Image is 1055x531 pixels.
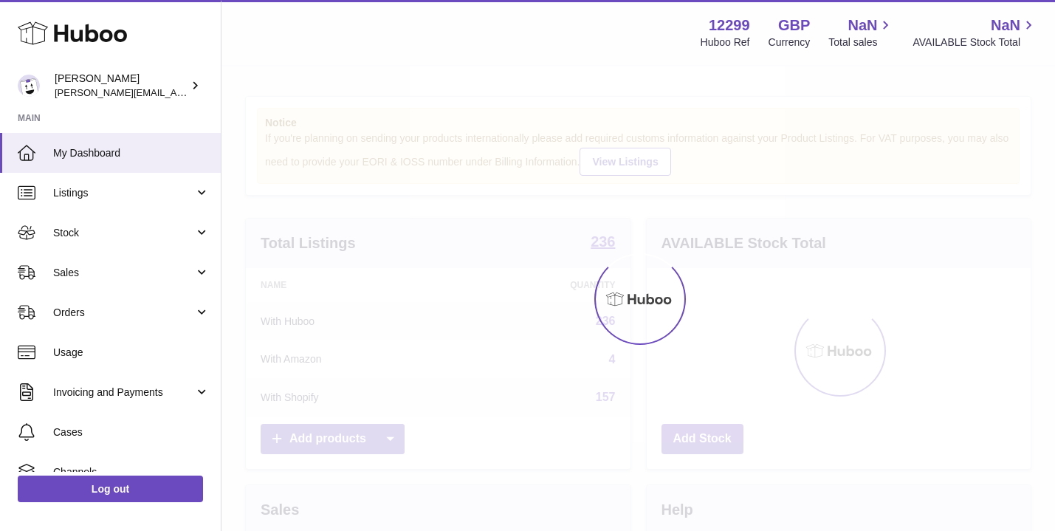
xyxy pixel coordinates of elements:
span: Channels [53,465,210,479]
span: Invoicing and Payments [53,386,194,400]
span: Stock [53,226,194,240]
div: Huboo Ref [701,35,750,49]
div: Currency [769,35,811,49]
span: Orders [53,306,194,320]
span: Cases [53,425,210,439]
span: My Dashboard [53,146,210,160]
a: NaN Total sales [828,16,894,49]
img: anthony@happyfeetplaymats.co.uk [18,75,40,97]
a: NaN AVAILABLE Stock Total [913,16,1037,49]
span: Total sales [828,35,894,49]
span: NaN [848,16,877,35]
span: Usage [53,346,210,360]
strong: 12299 [709,16,750,35]
span: NaN [991,16,1020,35]
div: [PERSON_NAME] [55,72,188,100]
span: Listings [53,186,194,200]
strong: GBP [778,16,810,35]
span: [PERSON_NAME][EMAIL_ADDRESS][DOMAIN_NAME] [55,86,296,98]
span: Sales [53,266,194,280]
span: AVAILABLE Stock Total [913,35,1037,49]
a: Log out [18,476,203,502]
